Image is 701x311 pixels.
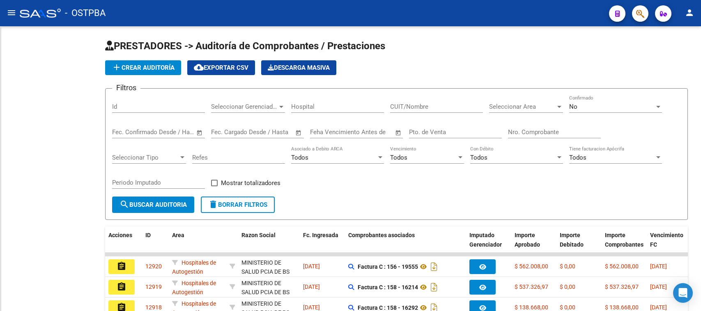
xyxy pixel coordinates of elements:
[560,263,575,270] span: $ 0,00
[390,154,407,161] span: Todos
[145,284,162,290] span: 12919
[429,260,439,273] i: Descargar documento
[673,283,693,303] div: Open Intercom Messenger
[112,128,145,136] input: Fecha inicio
[560,284,575,290] span: $ 0,00
[605,263,639,270] span: $ 562.008,00
[650,232,683,248] span: Vencimiento FC
[602,226,647,263] datatable-header-cell: Importe Comprobantes
[241,258,296,275] div: - 30626983398
[195,128,205,137] button: Open calendar
[211,103,278,110] span: Seleccionar Gerenciador
[194,62,204,72] mat-icon: cloud_download
[605,232,644,248] span: Importe Comprobantes
[117,282,126,292] mat-icon: assignment
[201,197,275,213] button: Borrar Filtros
[303,232,338,238] span: Fc. Ingresada
[241,232,276,238] span: Razon Social
[172,259,216,275] span: Hospitales de Autogestión
[605,304,639,311] span: $ 138.668,00
[605,284,639,290] span: $ 537.326,97
[650,263,667,270] span: [DATE]
[105,40,385,52] span: PRESTADORES -> Auditoría de Comprobantes / Prestaciones
[569,103,577,110] span: No
[358,284,418,290] strong: Factura C : 158 - 16214
[142,226,169,263] datatable-header-cell: ID
[358,263,418,270] strong: Factura C : 156 - 19555
[300,226,345,263] datatable-header-cell: Fc. Ingresada
[291,154,308,161] span: Todos
[153,128,193,136] input: Fecha fin
[358,304,418,311] strong: Factura C : 158 - 16292
[560,304,575,311] span: $ 0,00
[515,304,548,311] span: $ 138.668,00
[241,279,296,306] div: MINISTERIO DE SALUD PCIA DE BS AS
[238,226,300,263] datatable-header-cell: Razon Social
[241,279,296,296] div: - 30626983398
[515,263,548,270] span: $ 562.008,00
[303,263,320,270] span: [DATE]
[489,103,556,110] span: Seleccionar Area
[112,82,140,94] h3: Filtros
[515,232,540,248] span: Importe Aprobado
[112,154,179,161] span: Seleccionar Tipo
[105,60,181,75] button: Crear Auditoría
[511,226,556,263] datatable-header-cell: Importe Aprobado
[112,197,194,213] button: Buscar Auditoria
[650,284,667,290] span: [DATE]
[470,154,487,161] span: Todos
[108,232,132,238] span: Acciones
[120,199,129,209] mat-icon: search
[172,280,216,296] span: Hospitales de Autogestión
[7,8,16,18] mat-icon: menu
[112,62,122,72] mat-icon: add
[172,232,184,238] span: Area
[145,304,162,311] span: 12918
[145,263,162,270] span: 12920
[303,284,320,290] span: [DATE]
[294,128,303,137] button: Open calendar
[112,64,175,71] span: Crear Auditoría
[647,226,692,263] datatable-header-cell: Vencimiento FC
[221,178,280,188] span: Mostrar totalizadores
[208,201,267,208] span: Borrar Filtros
[560,232,584,248] span: Importe Debitado
[120,201,187,208] span: Buscar Auditoria
[169,226,226,263] datatable-header-cell: Area
[194,64,248,71] span: Exportar CSV
[211,128,244,136] input: Fecha inicio
[252,128,292,136] input: Fecha fin
[348,232,415,238] span: Comprobantes asociados
[208,199,218,209] mat-icon: delete
[556,226,602,263] datatable-header-cell: Importe Debitado
[569,154,586,161] span: Todos
[187,60,255,75] button: Exportar CSV
[261,60,336,75] app-download-masive: Descarga masiva de comprobantes (adjuntos)
[345,226,466,263] datatable-header-cell: Comprobantes asociados
[515,284,548,290] span: $ 537.326,97
[145,232,151,238] span: ID
[105,226,142,263] datatable-header-cell: Acciones
[241,258,296,286] div: MINISTERIO DE SALUD PCIA DE BS AS
[685,8,694,18] mat-icon: person
[394,128,403,137] button: Open calendar
[261,60,336,75] button: Descarga Masiva
[429,281,439,294] i: Descargar documento
[268,64,330,71] span: Descarga Masiva
[65,4,106,22] span: - OSTPBA
[466,226,511,263] datatable-header-cell: Imputado Gerenciador
[303,304,320,311] span: [DATE]
[469,232,502,248] span: Imputado Gerenciador
[117,261,126,271] mat-icon: assignment
[650,304,667,311] span: [DATE]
